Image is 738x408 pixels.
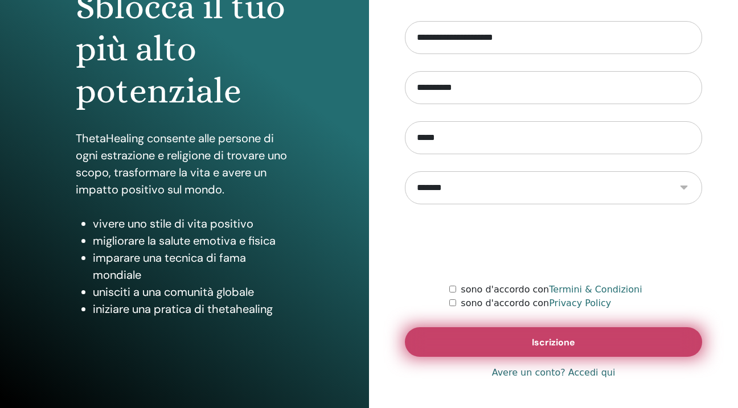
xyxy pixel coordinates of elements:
a: Avere un conto? Accedi qui [492,366,616,380]
li: imparare una tecnica di fama mondiale [93,249,293,283]
label: sono d'accordo con [461,296,611,310]
a: Termini & Condizioni [549,284,642,295]
li: migliorare la salute emotiva e fisica [93,232,293,249]
span: Iscrizione [532,336,575,348]
li: iniziare una pratica di thetahealing [93,300,293,318]
label: sono d'accordo con [461,283,642,296]
button: Iscrizione [405,327,702,357]
p: ThetaHealing consente alle persone di ogni estrazione e religione di trovare uno scopo, trasforma... [76,130,293,198]
li: vivere uno stile di vita positivo [93,215,293,232]
li: unisciti a una comunità globale [93,283,293,300]
iframe: reCAPTCHA [467,221,640,266]
a: Privacy Policy [549,298,611,308]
